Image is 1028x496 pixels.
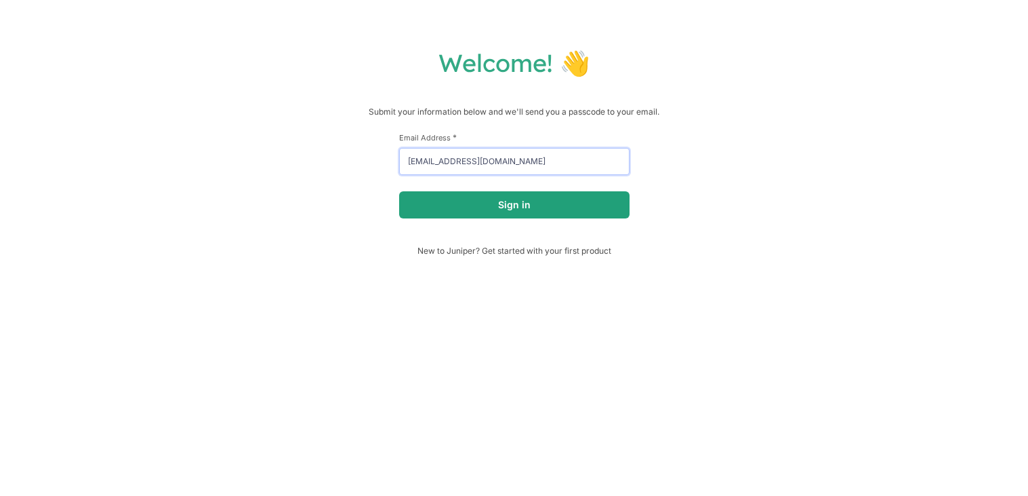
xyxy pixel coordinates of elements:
input: email@example.com [399,148,630,175]
h1: Welcome! 👋 [14,47,1014,78]
label: Email Address [399,132,630,142]
span: This field is required. [453,132,457,142]
button: Sign in [399,191,630,218]
span: New to Juniper? Get started with your first product [399,246,630,256]
p: Submit your information below and we'll send you a passcode to your email. [14,105,1014,119]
